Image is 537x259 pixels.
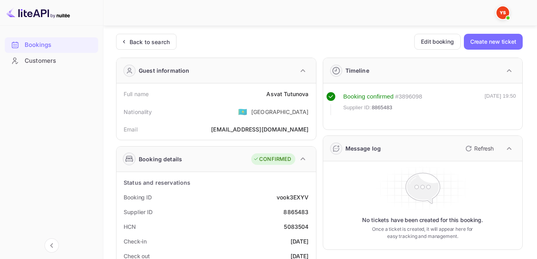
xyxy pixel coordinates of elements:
span: Supplier ID: [343,104,371,112]
div: HCN [124,222,136,231]
span: United States [238,104,247,119]
div: [DATE] 19:50 [485,92,516,115]
div: Status and reservations [124,178,190,187]
div: Booking details [139,155,182,163]
div: CONFIRMED [253,155,291,163]
div: Check-in [124,237,147,245]
div: [GEOGRAPHIC_DATA] [251,108,309,116]
div: # 3896098 [395,92,422,101]
p: No tickets have been created for this booking. [362,216,483,224]
p: Refresh [474,144,494,153]
button: Create new ticket [464,34,523,50]
div: Supplier ID [124,208,153,216]
p: Once a ticket is created, it will appear here for easy tracking and management. [370,226,476,240]
div: Full name [124,90,149,98]
button: Collapse navigation [45,238,59,253]
div: [EMAIL_ADDRESS][DOMAIN_NAME] [211,125,308,133]
div: Bookings [25,41,94,50]
div: Email [124,125,138,133]
div: vook3EXYV [277,193,308,201]
div: Booking confirmed [343,92,394,101]
div: Customers [5,53,98,69]
span: 8865483 [372,104,392,112]
img: LiteAPI logo [6,6,70,19]
div: [DATE] [291,237,309,245]
img: Yandex Support [496,6,509,19]
div: Timeline [345,66,369,75]
div: Customers [25,56,94,66]
div: Booking ID [124,193,152,201]
div: Asvat Tutunova [266,90,308,98]
a: Customers [5,53,98,68]
div: Guest information [139,66,190,75]
div: 5083504 [284,222,308,231]
div: Message log [345,144,381,153]
div: Bookings [5,37,98,53]
div: 8865483 [283,208,308,216]
div: Back to search [130,38,170,46]
a: Bookings [5,37,98,52]
button: Edit booking [414,34,461,50]
button: Refresh [461,142,497,155]
div: Nationality [124,108,152,116]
